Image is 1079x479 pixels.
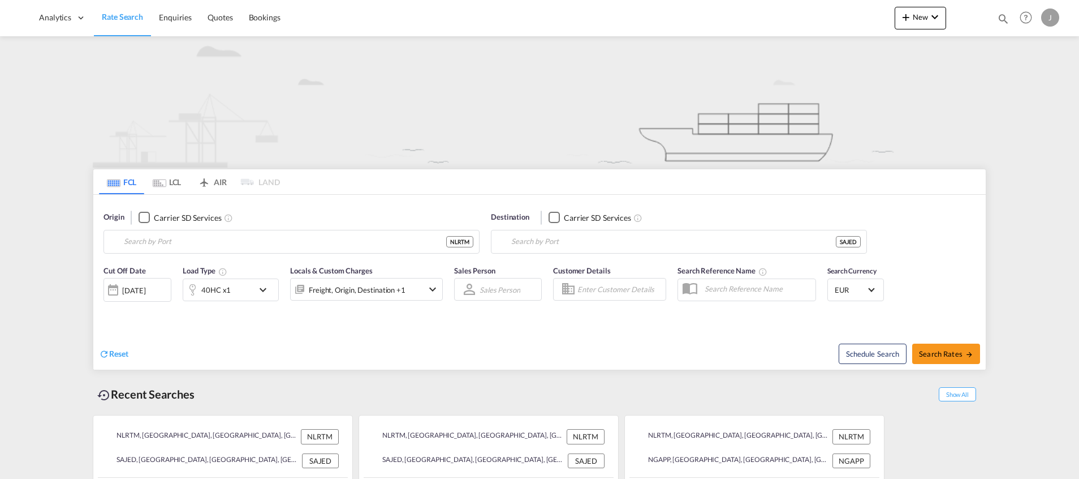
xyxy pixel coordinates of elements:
[758,267,767,276] md-icon: Your search will be saved by the below given name
[144,169,189,194] md-tab-item: LCL
[183,279,279,301] div: 40HC x1icon-chevron-down
[256,283,275,297] md-icon: icon-chevron-down
[309,282,405,298] div: Freight Origin Destination Factory Stuffing
[224,213,233,223] md-icon: Unchecked: Search for CY (Container Yard) services for all selected carriers.Checked : Search for...
[103,278,171,302] div: [DATE]
[827,267,877,275] span: Search Currency
[139,212,221,224] md-checkbox: Checkbox No Ink
[832,429,870,444] div: NLRTM
[373,454,565,468] div: SAJED, Jeddah, Saudi Arabia, Middle East, Middle East
[97,388,111,402] md-icon: icon-backup-restore
[183,266,227,275] span: Load Type
[218,267,227,276] md-icon: Select multiple loads to view rates
[373,429,564,444] div: NLRTM, Rotterdam, Netherlands, Western Europe, Europe
[899,10,913,24] md-icon: icon-plus 400-fg
[99,169,144,194] md-tab-item: FCL
[491,230,866,253] md-input-container: Jeddah, SAJED
[1041,8,1059,27] div: J
[201,282,231,298] div: 40HC x1
[154,212,221,224] div: Carrier SD Services
[99,348,128,361] div: icon-refreshReset
[553,266,610,275] span: Customer Details
[677,266,767,275] span: Search Reference Name
[103,266,146,275] span: Cut Off Date
[107,429,298,444] div: NLRTM, Rotterdam, Netherlands, Western Europe, Europe
[302,454,339,468] div: SAJED
[511,233,836,250] input: Search by Port
[290,266,373,275] span: Locals & Custom Charges
[895,7,946,29] button: icon-plus 400-fgNewicon-chevron-down
[197,176,211,184] md-icon: icon-airplane
[549,212,631,224] md-checkbox: Checkbox No Ink
[965,350,973,358] md-icon: icon-arrow-right
[834,281,878,298] md-select: Select Currency: € EUREuro
[122,285,145,296] div: [DATE]
[699,280,815,297] input: Search Reference Name
[290,278,443,301] div: Freight Origin Destination Factory Stuffingicon-chevron-down
[912,344,980,364] button: Search Ratesicon-arrow-right
[39,12,71,23] span: Analytics
[899,12,942,22] span: New
[103,212,124,223] span: Origin
[997,12,1009,29] div: icon-magnify
[93,195,986,370] div: Origin Checkbox No InkUnchecked: Search for CY (Container Yard) services for all selected carrier...
[919,349,973,358] span: Search Rates
[107,454,299,468] div: SAJED, Jeddah, Saudi Arabia, Middle East, Middle East
[491,212,529,223] span: Destination
[928,10,942,24] md-icon: icon-chevron-down
[109,349,128,358] span: Reset
[638,454,830,468] div: NGAPP, Apapa, Nigeria, Western Africa, Africa
[93,382,199,407] div: Recent Searches
[633,213,642,223] md-icon: Unchecked: Search for CY (Container Yard) services for all selected carriers.Checked : Search for...
[638,429,830,444] div: NLRTM, Rotterdam, Netherlands, Western Europe, Europe
[103,301,112,316] md-datepicker: Select
[478,281,521,298] md-select: Sales Person
[159,12,192,22] span: Enquiries
[446,236,473,247] div: NLRTM
[124,233,446,250] input: Search by Port
[102,12,143,22] span: Rate Search
[99,349,109,359] md-icon: icon-refresh
[249,12,280,22] span: Bookings
[454,266,495,275] span: Sales Person
[577,281,662,298] input: Enter Customer Details
[104,230,479,253] md-input-container: Rotterdam, NLRTM
[301,429,339,444] div: NLRTM
[832,454,870,468] div: NGAPP
[997,12,1009,25] md-icon: icon-magnify
[426,283,439,296] md-icon: icon-chevron-down
[839,344,907,364] button: Note: By default Schedule search will only considerorigin ports, destination ports and cut off da...
[835,285,866,295] span: EUR
[567,429,605,444] div: NLRTM
[99,169,280,194] md-pagination-wrapper: Use the left and right arrow keys to navigate between tabs
[939,387,976,401] span: Show All
[189,169,235,194] md-tab-item: AIR
[836,236,861,247] div: SAJED
[208,12,232,22] span: Quotes
[564,212,631,224] div: Carrier SD Services
[1016,8,1041,28] div: Help
[1016,8,1035,27] span: Help
[93,36,986,168] img: new-FCL.png
[568,454,605,468] div: SAJED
